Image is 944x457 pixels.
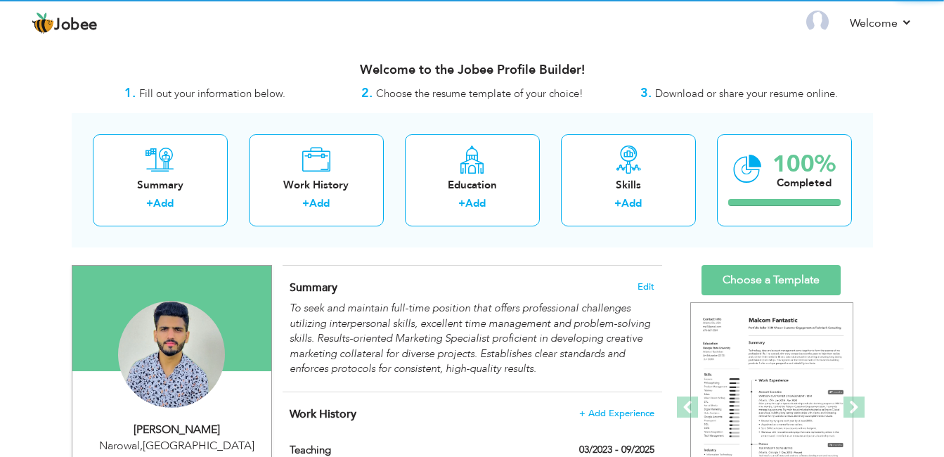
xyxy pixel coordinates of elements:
[124,84,136,102] strong: 1.
[806,11,829,33] img: Profile Img
[655,86,838,101] span: Download or share your resume online.
[579,408,654,418] span: + Add Experience
[290,281,654,295] h4: Adding a summary is a quick and easy way to highlight your experience and interests.
[83,438,271,454] div: Narowal [GEOGRAPHIC_DATA]
[572,178,685,193] div: Skills
[361,84,373,102] strong: 2.
[640,84,652,102] strong: 3.
[621,196,642,210] a: Add
[146,196,153,211] label: +
[139,86,285,101] span: Fill out your information below.
[260,178,373,193] div: Work History
[772,153,836,176] div: 100%
[458,196,465,211] label: +
[83,422,271,438] div: [PERSON_NAME]
[153,196,174,210] a: Add
[416,178,529,193] div: Education
[614,196,621,211] label: +
[118,301,225,408] img: Toqeer Munir
[290,301,650,375] em: To seek and maintain full-time position that offers professional challenges utilizing interperson...
[309,196,330,210] a: Add
[376,86,583,101] span: Choose the resume template of your choice!
[54,18,98,33] span: Jobee
[140,438,143,453] span: ,
[579,443,654,457] label: 03/2023 - 09/2025
[104,178,216,193] div: Summary
[302,196,309,211] label: +
[701,265,841,295] a: Choose a Template
[32,12,54,34] img: jobee.io
[290,407,654,421] h4: This helps to show the companies you have worked for.
[32,12,98,34] a: Jobee
[290,280,337,295] span: Summary
[850,15,912,32] a: Welcome
[465,196,486,210] a: Add
[772,176,836,191] div: Completed
[638,282,654,292] span: Edit
[72,63,873,77] h3: Welcome to the Jobee Profile Builder!
[290,406,356,422] span: Work History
